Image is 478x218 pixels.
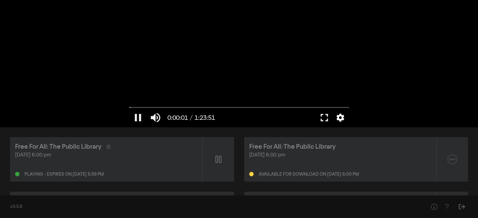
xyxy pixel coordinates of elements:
[15,152,197,159] div: [DATE] 6:00 pm
[10,204,415,210] div: v0.5.8
[440,200,453,213] button: Help
[249,152,431,159] div: [DATE] 6:00 pm
[333,108,348,127] button: More settings
[316,108,333,127] button: Full screen
[147,108,164,127] button: Mute
[129,108,147,127] button: Pause
[15,142,102,152] div: Free For All: The Public Library
[455,200,468,213] button: Sign Out
[259,172,359,177] div: Available for download on [DATE] 6:00 pm
[428,200,440,213] button: Help
[249,142,336,152] div: Free For All: The Public Library
[25,172,104,177] div: Playing - expires on [DATE] 5:59 pm
[164,108,218,127] button: 0:00:01 / 1:23:51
